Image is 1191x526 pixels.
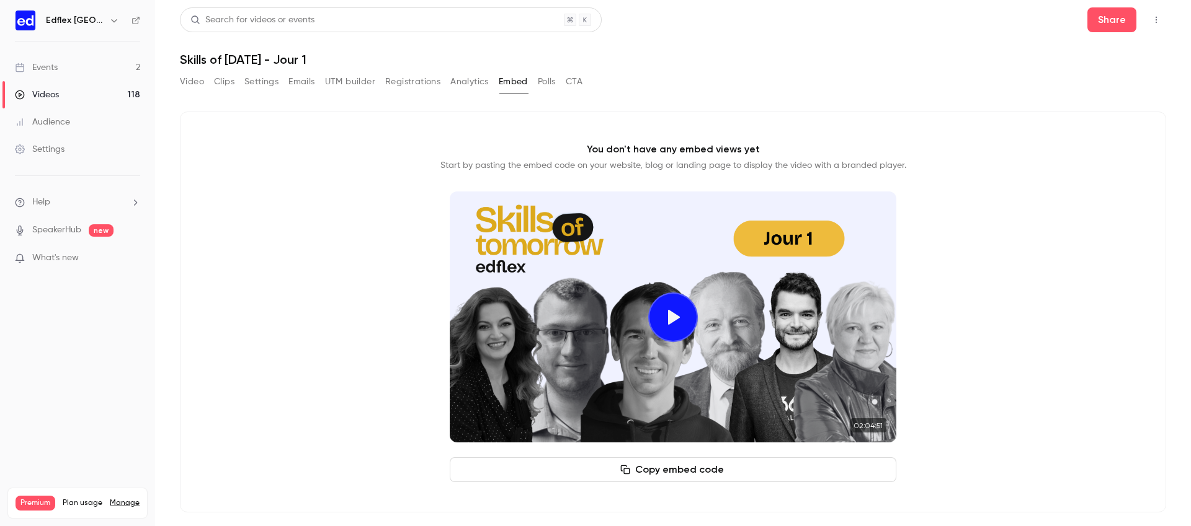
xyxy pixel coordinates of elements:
[110,498,140,508] a: Manage
[46,14,104,27] h6: Edflex [GEOGRAPHIC_DATA]
[587,142,760,157] p: You don't have any embed views yet
[244,72,279,92] button: Settings
[32,224,81,237] a: SpeakerHub
[15,89,59,101] div: Videos
[850,418,886,432] time: 02:04:51
[16,11,35,30] img: Edflex France
[1146,10,1166,30] button: Top Bar Actions
[385,72,440,92] button: Registrations
[180,72,204,92] button: Video
[325,72,375,92] button: UTM builder
[32,196,50,209] span: Help
[499,72,528,92] button: Embed
[1087,7,1136,32] button: Share
[440,159,906,172] p: Start by pasting the embed code on your website, blog or landing page to display the video with a...
[450,457,896,482] button: Copy embed code
[89,224,114,237] span: new
[125,253,140,264] iframe: Noticeable Trigger
[15,143,65,156] div: Settings
[16,496,55,511] span: Premium
[214,72,234,92] button: Clips
[180,52,1166,67] h1: Skills of [DATE] - Jour 1
[15,196,140,209] li: help-dropdown-opener
[190,14,314,27] div: Search for videos or events
[450,191,896,442] section: Cover
[15,116,70,128] div: Audience
[63,498,102,508] span: Plan usage
[566,72,582,92] button: CTA
[538,72,556,92] button: Polls
[450,72,489,92] button: Analytics
[648,292,698,342] button: Play video
[288,72,314,92] button: Emails
[32,252,79,265] span: What's new
[15,61,58,74] div: Events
